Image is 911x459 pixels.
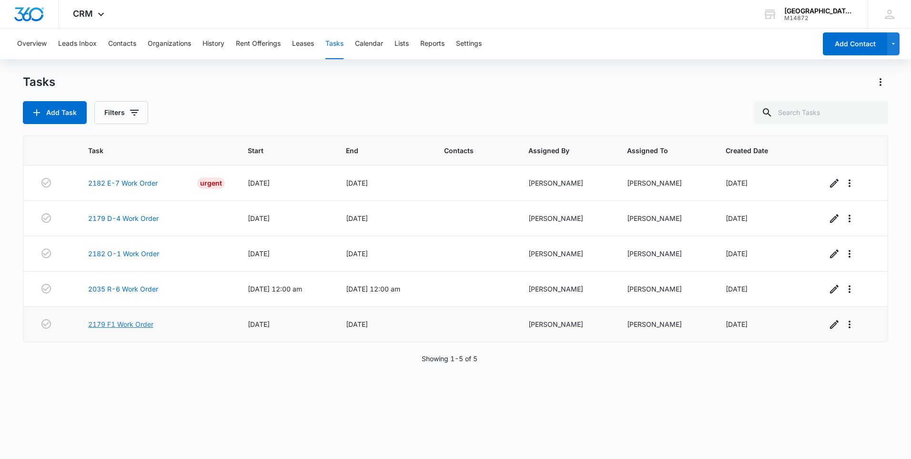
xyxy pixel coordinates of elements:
[108,29,136,59] button: Contacts
[627,284,703,294] div: [PERSON_NAME]
[456,29,482,59] button: Settings
[627,213,703,223] div: [PERSON_NAME]
[528,178,604,188] div: [PERSON_NAME]
[420,29,445,59] button: Reports
[248,214,270,222] span: [DATE]
[346,146,407,156] span: End
[346,214,368,222] span: [DATE]
[528,249,604,259] div: [PERSON_NAME]
[94,101,148,124] button: Filters
[726,214,748,222] span: [DATE]
[248,250,270,258] span: [DATE]
[726,320,748,328] span: [DATE]
[248,320,270,328] span: [DATE]
[784,15,854,21] div: account id
[88,213,159,223] a: 2179 D-4 Work Order
[346,179,368,187] span: [DATE]
[528,146,590,156] span: Assigned By
[754,101,888,124] input: Search Tasks
[528,284,604,294] div: [PERSON_NAME]
[627,146,689,156] span: Assigned To
[292,29,314,59] button: Leases
[88,178,158,188] a: 2182 E-7 Work Order
[528,213,604,223] div: [PERSON_NAME]
[197,177,225,189] div: Urgent
[346,250,368,258] span: [DATE]
[17,29,47,59] button: Overview
[528,319,604,329] div: [PERSON_NAME]
[784,7,854,15] div: account name
[236,29,281,59] button: Rent Offerings
[88,249,159,259] a: 2182 O-1 Work Order
[726,146,790,156] span: Created Date
[202,29,224,59] button: History
[88,284,158,294] a: 2035 R-6 Work Order
[346,285,400,293] span: [DATE] 12:00 am
[88,319,153,329] a: 2179 F1 Work Order
[23,75,55,89] h1: Tasks
[395,29,409,59] button: Lists
[148,29,191,59] button: Organizations
[873,74,888,90] button: Actions
[248,146,309,156] span: Start
[627,178,703,188] div: [PERSON_NAME]
[248,179,270,187] span: [DATE]
[58,29,97,59] button: Leads Inbox
[325,29,344,59] button: Tasks
[346,320,368,328] span: [DATE]
[248,285,302,293] span: [DATE] 12:00 am
[823,32,887,55] button: Add Contact
[726,250,748,258] span: [DATE]
[73,9,93,19] span: CRM
[726,285,748,293] span: [DATE]
[23,101,87,124] button: Add Task
[444,146,492,156] span: Contacts
[88,146,212,156] span: Task
[627,249,703,259] div: [PERSON_NAME]
[726,179,748,187] span: [DATE]
[627,319,703,329] div: [PERSON_NAME]
[422,354,477,364] p: Showing 1-5 of 5
[355,29,383,59] button: Calendar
